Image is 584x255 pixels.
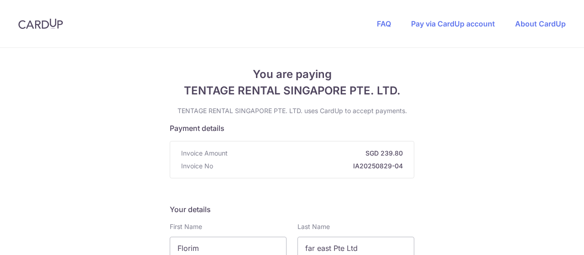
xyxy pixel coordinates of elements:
span: Invoice Amount [181,149,228,158]
label: Last Name [297,222,330,231]
span: Invoice No [181,161,213,171]
h5: Your details [170,204,414,215]
label: First Name [170,222,202,231]
span: You are paying [170,66,414,83]
a: Pay via CardUp account [411,19,495,28]
a: FAQ [377,19,391,28]
img: CardUp [18,18,63,29]
a: About CardUp [515,19,566,28]
h5: Payment details [170,123,414,134]
strong: IA20250829-04 [217,161,403,171]
span: TENTAGE RENTAL SINGAPORE PTE. LTD. [170,83,414,99]
strong: SGD 239.80 [231,149,403,158]
p: TENTAGE RENTAL SINGAPORE PTE. LTD. uses CardUp to accept payments. [170,106,414,115]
